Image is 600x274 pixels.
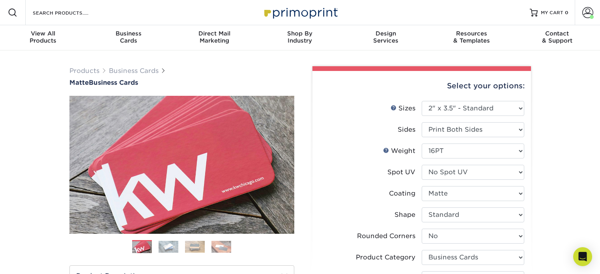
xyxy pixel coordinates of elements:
[86,25,171,50] a: BusinessCards
[172,30,257,44] div: Marketing
[159,241,178,253] img: Business Cards 02
[343,30,428,37] span: Design
[565,10,568,15] span: 0
[172,30,257,37] span: Direct Mail
[211,241,231,253] img: Business Cards 04
[132,237,152,257] img: Business Cards 01
[387,168,415,177] div: Spot UV
[428,30,514,37] span: Resources
[69,79,294,86] a: MatteBusiness Cards
[573,247,592,266] div: Open Intercom Messenger
[257,25,343,50] a: Shop ByIndustry
[383,146,415,156] div: Weight
[69,79,294,86] h1: Business Cards
[514,25,600,50] a: Contact& Support
[32,8,109,17] input: SEARCH PRODUCTS.....
[2,250,67,271] iframe: Google Customer Reviews
[343,25,428,50] a: DesignServices
[86,30,171,37] span: Business
[428,25,514,50] a: Resources& Templates
[172,25,257,50] a: Direct MailMarketing
[185,241,205,253] img: Business Cards 03
[394,210,415,220] div: Shape
[391,104,415,113] div: Sizes
[343,30,428,44] div: Services
[514,30,600,37] span: Contact
[86,30,171,44] div: Cards
[357,231,415,241] div: Rounded Corners
[389,189,415,198] div: Coating
[257,30,343,44] div: Industry
[428,30,514,44] div: & Templates
[356,253,415,262] div: Product Category
[257,30,343,37] span: Shop By
[398,125,415,134] div: Sides
[261,4,340,21] img: Primoprint
[541,9,563,16] span: MY CART
[109,67,159,75] a: Business Cards
[69,67,99,75] a: Products
[69,79,89,86] span: Matte
[319,71,525,101] div: Select your options:
[514,30,600,44] div: & Support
